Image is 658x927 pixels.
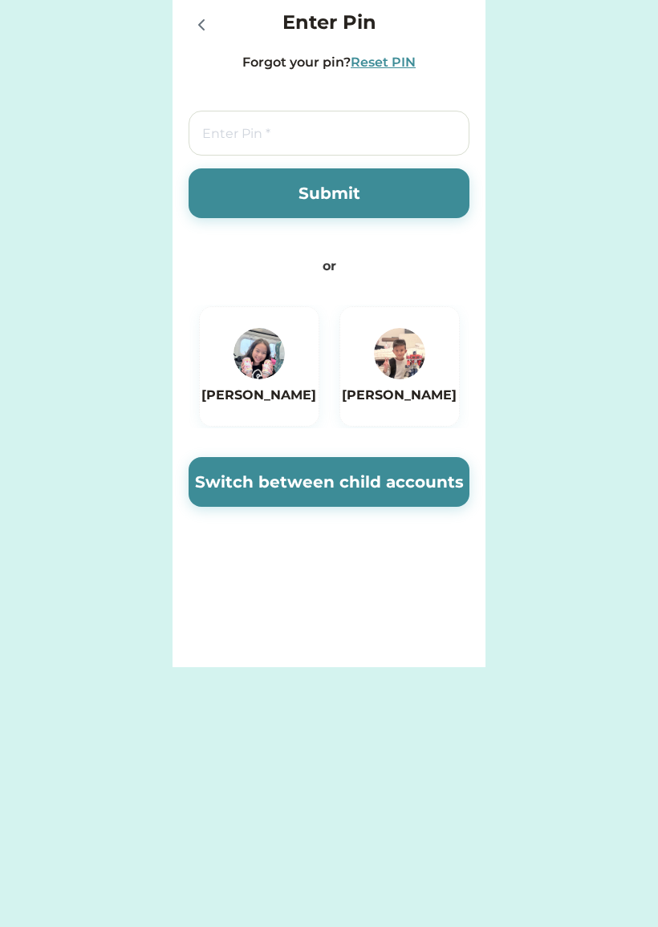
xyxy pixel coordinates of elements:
div: or [323,257,336,276]
h6: [PERSON_NAME] [201,386,316,405]
h6: [PERSON_NAME] [342,386,457,405]
img: https%3A%2F%2F1dfc823d71cc564f25c7cc035732a2d8.cdn.bubble.io%2Ff1738643912172x984663273699984800%... [374,328,425,379]
input: Enter Pin * [189,111,469,156]
img: https%3A%2F%2F1dfc823d71cc564f25c7cc035732a2d8.cdn.bubble.io%2Ff1738299861765x529475556798614000%... [234,328,285,379]
h4: Enter Pin [282,8,376,37]
button: Switch between child accounts [189,457,469,507]
button: Submit [189,168,469,218]
div: Forgot your pin? [242,53,351,72]
div: Reset PIN [351,53,416,72]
